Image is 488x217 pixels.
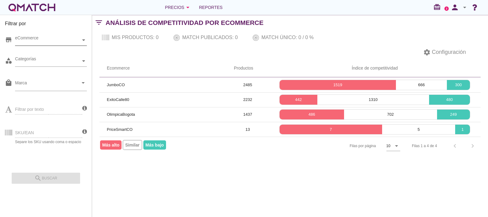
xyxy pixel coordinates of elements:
[5,57,12,64] i: category
[431,48,466,56] span: Configuración
[423,49,431,56] i: settings
[160,1,196,14] button: Precios
[199,4,223,11] span: Reportes
[288,137,400,155] div: Filas por página
[227,92,269,107] td: 2232
[79,79,87,86] i: arrow_drop_down
[280,97,317,103] p: 442
[382,127,455,133] p: 5
[227,107,269,122] td: 1437
[143,140,166,150] span: Más bajo
[107,97,129,102] span: ExitoCalle80
[5,20,87,30] h3: Filtrar por
[429,97,470,103] p: 480
[184,4,192,11] i: arrow_drop_down
[280,82,396,88] p: 1519
[227,78,269,92] td: 2485
[227,122,269,137] td: 13
[7,1,56,14] a: white-qmatch-logo
[280,127,382,133] p: 7
[447,82,470,88] p: 300
[412,143,437,149] div: Filas 1 a 4 de 4
[106,18,264,28] h2: Análisis de competitividad por Ecommerce
[446,7,447,10] text: 2
[444,6,449,11] a: 2
[449,3,461,12] i: person
[386,143,390,149] div: 10
[437,111,470,118] p: 249
[5,79,12,86] i: local_mall
[269,60,481,77] th: Índice de competitividad: Not sorted.
[107,127,133,132] span: PriceSmartCO
[107,82,125,87] span: JumboCO
[280,111,344,118] p: 486
[393,142,400,150] i: arrow_drop_down
[461,4,468,11] i: arrow_drop_down
[165,4,192,11] div: Precios
[344,111,437,118] p: 702
[99,60,227,77] th: Ecommerce: Not sorted.
[433,3,443,11] i: redeem
[100,140,122,150] span: Más alto
[196,1,225,14] a: Reportes
[5,36,12,43] i: store
[317,97,429,103] p: 1310
[396,82,447,88] p: 666
[123,140,142,150] span: Similar
[92,22,106,23] i: filter_list
[455,127,470,133] p: 1
[418,47,471,58] button: Configuración
[227,60,269,77] th: Productos: Not sorted.
[107,112,135,117] span: OlimpicaBogota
